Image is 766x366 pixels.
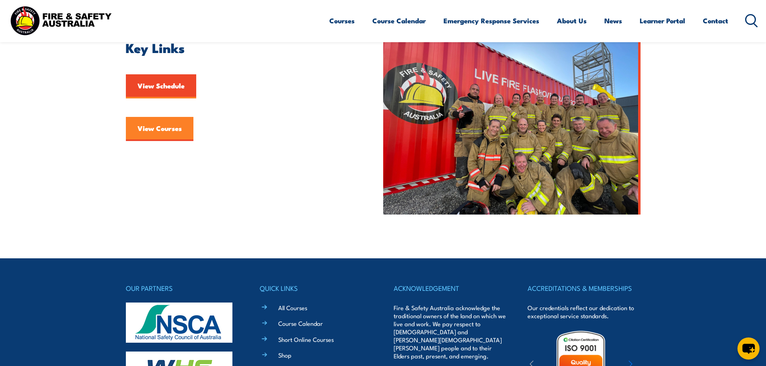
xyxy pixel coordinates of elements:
a: Short Online Courses [278,335,334,344]
a: Shop [278,351,292,359]
a: News [604,10,622,31]
a: Learner Portal [640,10,685,31]
a: Contact [703,10,728,31]
img: nsca-logo-footer [126,303,232,343]
a: All Courses [278,303,307,312]
a: View Courses [126,117,193,141]
p: Our credentials reflect our dedication to exceptional service standards. [528,304,640,320]
a: View Schedule [126,74,196,98]
a: Emergency Response Services [444,10,539,31]
h4: OUR PARTNERS [126,282,238,294]
img: FSA People – Team photo aug 2023 [383,22,641,215]
a: Course Calendar [278,319,323,327]
a: Courses [329,10,355,31]
a: Course Calendar [372,10,426,31]
button: chat-button [737,337,760,360]
h2: Key Links [126,42,346,53]
p: Fire & Safety Australia acknowledge the traditional owners of the land on which we live and work.... [394,304,506,360]
a: About Us [557,10,587,31]
h4: ACKNOWLEDGEMENT [394,282,506,294]
h4: QUICK LINKS [260,282,372,294]
h4: ACCREDITATIONS & MEMBERSHIPS [528,282,640,294]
